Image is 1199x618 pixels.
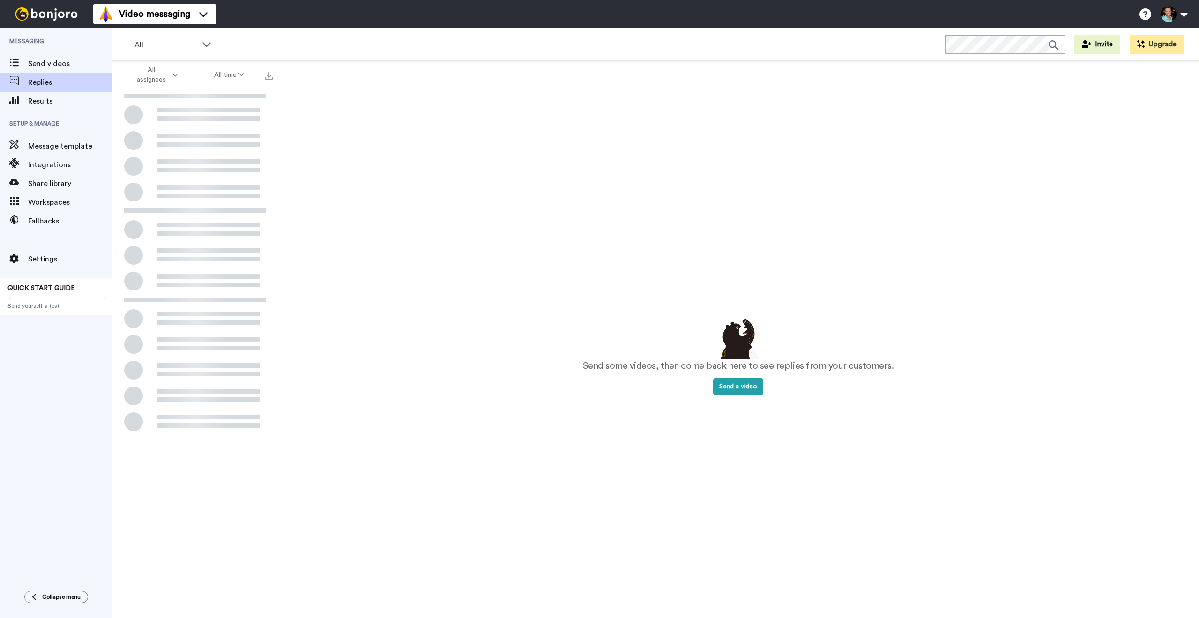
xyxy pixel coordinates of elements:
span: Message template [28,141,112,152]
span: Results [28,96,112,107]
button: Upgrade [1130,35,1184,54]
span: Share library [28,178,112,189]
span: Send yourself a test [7,302,105,310]
span: Collapse menu [42,593,81,601]
button: Collapse menu [24,591,88,603]
button: Invite [1074,35,1120,54]
span: Video messaging [119,7,190,21]
img: export.svg [265,72,273,80]
img: vm-color.svg [98,7,113,22]
span: Workspaces [28,197,112,208]
button: Export all results that match these filters now. [262,68,276,82]
img: results-emptystates.png [715,316,762,359]
span: Fallbacks [28,216,112,227]
span: QUICK START GUIDE [7,285,75,291]
span: All assignees [133,66,171,84]
span: Send videos [28,58,112,69]
p: Send some videos, then come back here to see replies from your customers. [583,359,894,373]
span: Replies [28,77,112,88]
a: Send a video [713,383,763,390]
span: Settings [28,253,112,265]
img: bj-logo-header-white.svg [11,7,82,21]
span: All [134,39,197,51]
button: All assignees [114,62,196,88]
button: Send a video [713,378,763,395]
span: Integrations [28,159,112,171]
button: All time [196,67,263,83]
